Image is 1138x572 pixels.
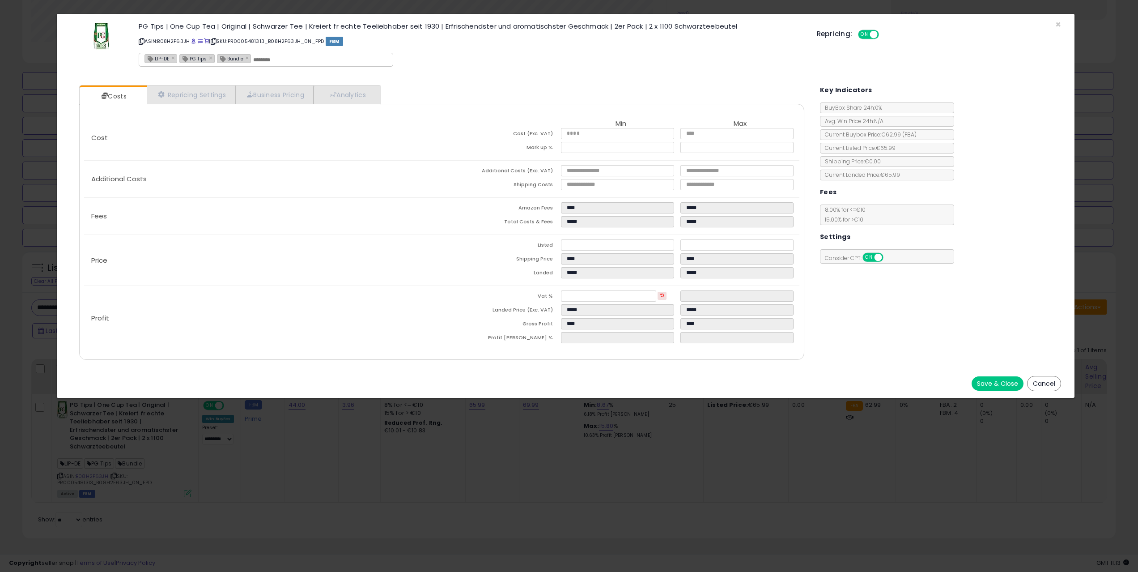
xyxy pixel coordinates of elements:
button: Cancel [1027,376,1061,391]
td: Gross Profit [442,318,561,332]
a: × [246,54,251,62]
a: Your listing only [204,38,209,45]
td: Listed [442,239,561,253]
p: Price [84,257,442,264]
a: × [171,54,177,62]
a: Costs [80,87,146,105]
span: Current Buybox Price: [820,131,917,138]
td: Landed [442,267,561,281]
span: Consider CPT: [820,254,895,262]
td: Mark up % [442,142,561,156]
h5: Key Indicators [820,85,872,96]
a: BuyBox page [191,38,196,45]
p: Cost [84,134,442,141]
a: Analytics [314,85,380,104]
a: Business Pricing [235,85,314,104]
span: ( FBA ) [902,131,917,138]
span: LIP-DE [145,55,169,62]
h5: Fees [820,187,837,198]
h5: Settings [820,231,850,243]
th: Min [561,120,680,128]
span: Current Listed Price: €65.99 [820,144,896,152]
span: OFF [877,31,892,38]
span: ON [859,31,870,38]
p: Fees [84,213,442,220]
h5: Repricing: [817,30,853,38]
td: Amazon Fees [442,202,561,216]
span: × [1055,18,1061,31]
span: €62.99 [881,131,917,138]
td: Landed Price (Exc. VAT) [442,304,561,318]
p: Additional Costs [84,175,442,183]
span: ON [863,254,875,261]
td: Vat % [442,290,561,304]
a: Repricing Settings [147,85,235,104]
span: Avg. Win Price 24h: N/A [820,117,883,125]
span: 8.00 % for <= €10 [820,206,866,223]
span: FBM [326,37,344,46]
td: Total Costs & Fees [442,216,561,230]
td: Shipping Price [442,253,561,267]
td: Profit [PERSON_NAME] % [442,332,561,346]
p: ASIN: B08H2F63JH | SKU: PR0005481313_B08H2F63JH_0N_FPD [139,34,803,48]
span: PG Tips [180,55,207,62]
td: Additional Costs (Exc. VAT) [442,165,561,179]
a: All offer listings [198,38,203,45]
p: Profit [84,315,442,322]
span: 15.00 % for > €10 [820,216,863,223]
span: Bundle [217,55,243,62]
th: Max [680,120,799,128]
span: OFF [882,254,896,261]
img: 41-vbyyty8L._SL60_.jpg [93,23,109,50]
span: BuyBox Share 24h: 0% [820,104,882,111]
span: Current Landed Price: €65.99 [820,171,900,179]
a: × [209,54,214,62]
td: Cost (Exc. VAT) [442,128,561,142]
span: Shipping Price: €0.00 [820,158,881,165]
td: Shipping Costs [442,179,561,193]
button: Save & Close [972,376,1023,391]
h3: PG Tips | One Cup Tea | Original | Schwarzer Tee | Kreiert fr echte Teeliebhaber seit 1930 | Erfr... [139,23,803,30]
